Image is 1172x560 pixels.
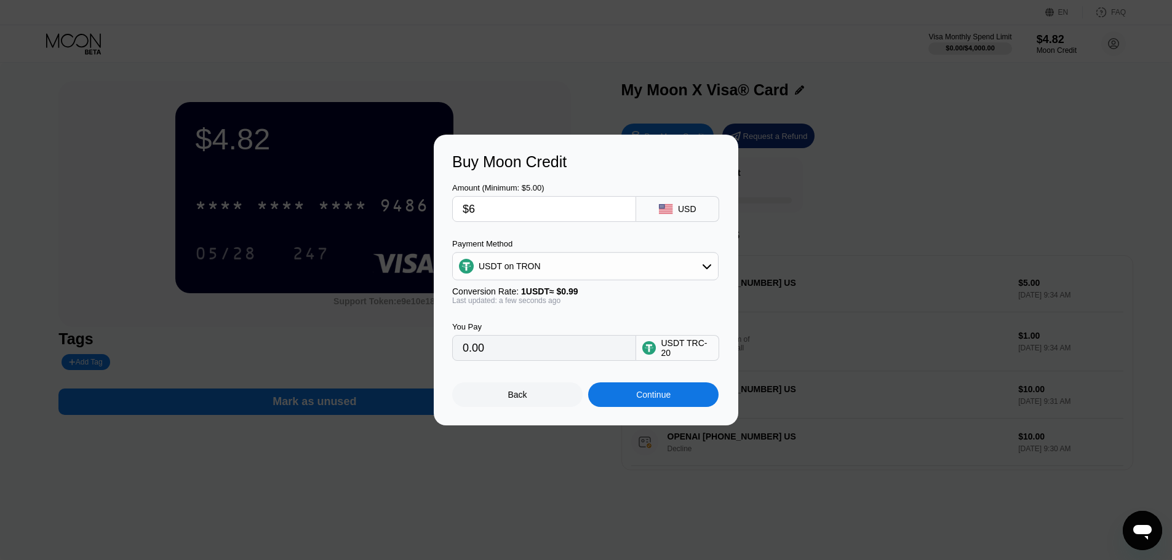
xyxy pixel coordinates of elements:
iframe: Кнопка запуска окна обмена сообщениями [1123,511,1162,550]
div: Last updated: a few seconds ago [452,296,719,305]
div: Continue [588,382,719,407]
div: Continue [636,390,671,400]
div: You Pay [452,322,636,331]
div: USDT TRC-20 [661,338,712,358]
div: USDT on TRON [479,261,541,271]
div: USDT on TRON [453,254,718,278]
div: Payment Method [452,239,719,248]
div: USD [678,204,696,214]
div: Conversion Rate: [452,286,719,296]
div: Buy Moon Credit [452,153,720,171]
input: $0.00 [463,197,626,221]
div: Back [452,382,583,407]
div: Back [508,390,527,400]
div: Amount (Minimum: $5.00) [452,183,636,192]
span: 1 USDT ≈ $0.99 [521,286,578,296]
